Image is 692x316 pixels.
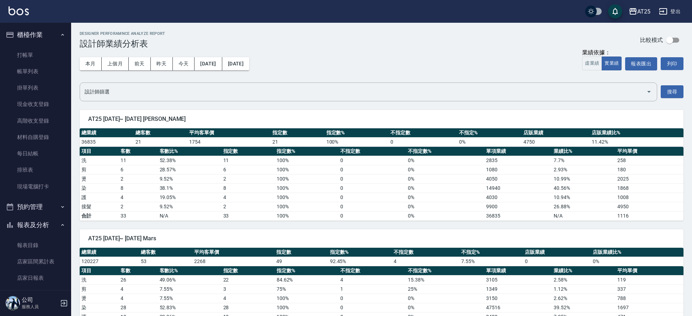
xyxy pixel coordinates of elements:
th: 不指定數% [406,266,484,275]
button: 虛業績 [582,57,602,70]
td: 0 [389,137,457,146]
td: 100 % [325,137,389,146]
th: 指定數% [328,248,392,257]
td: 0% [406,211,484,220]
td: 3105 [484,275,552,284]
a: 現金收支登錄 [3,96,68,112]
td: 6 [222,165,275,174]
th: 單項業績 [484,266,552,275]
button: 報表及分析 [3,216,68,234]
td: 1080 [484,165,552,174]
td: 100 % [275,294,339,303]
td: 4750 [522,137,590,146]
a: 互助日報表 [3,286,68,303]
td: 2.62 % [552,294,616,303]
td: 180 [616,165,683,174]
a: 每日結帳 [3,145,68,162]
th: 不指定% [457,128,522,138]
button: 搜尋 [661,85,683,98]
td: 0 [339,183,406,193]
td: 2 [119,174,158,183]
th: 店販業績 [522,128,590,138]
td: 4 [392,257,460,266]
td: 38.1 % [158,183,222,193]
td: 燙 [80,294,119,303]
td: 258 [616,156,683,165]
input: 選擇設計師 [83,86,643,98]
td: 8 [222,183,275,193]
th: 不指定數 [389,128,457,138]
td: N/A [158,211,222,220]
th: 客數 [119,266,158,275]
td: 剪 [80,165,119,174]
td: 4 [119,193,158,202]
th: 平均單價 [616,266,683,275]
td: 26 [119,275,158,284]
td: 2 [222,174,275,183]
td: 4 [119,294,158,303]
td: 2.93 % [552,165,616,174]
button: 報表匯出 [625,57,657,70]
th: 店販業績 [523,248,591,257]
td: 0 [339,211,406,220]
td: 6 [119,165,158,174]
th: 店販業績比% [590,128,683,138]
td: 0 [339,193,406,202]
th: 指定數 [222,147,275,156]
td: 0 % [406,183,484,193]
td: 0 % [406,165,484,174]
h3: 設計師業績分析表 [80,39,165,49]
th: 不指定數% [406,147,484,156]
td: 4 [222,193,275,202]
button: 前天 [129,57,151,70]
td: 4 [339,275,406,284]
p: 服務人員 [22,304,58,310]
button: 本月 [80,57,102,70]
button: 登出 [656,5,683,18]
td: 0 [339,202,406,211]
span: AT25 [DATE]~ [DATE] Mars [88,235,675,242]
td: 0 [339,303,406,312]
td: 1754 [187,137,270,146]
td: 28 [222,303,275,312]
td: 1008 [616,193,683,202]
td: 0 [339,156,406,165]
td: 15.38 % [406,275,484,284]
td: 0 % [457,137,522,146]
th: 指定數% [325,128,389,138]
td: 9900 [484,202,552,211]
td: N/A [552,211,616,220]
button: 預約管理 [3,198,68,216]
td: 7.55 % [158,284,222,294]
th: 指定數 [271,128,325,138]
a: 現場電腦打卡 [3,178,68,195]
td: 1697 [616,303,683,312]
a: 打帳單 [3,47,68,63]
table: a dense table [80,128,683,147]
td: 1349 [484,284,552,294]
td: 25 % [406,284,484,294]
td: 21 [134,137,188,146]
td: 接髮 [80,202,119,211]
img: Person [6,296,20,310]
div: AT25 [637,7,650,16]
a: 店家日報表 [3,270,68,286]
th: 指定數 [275,248,328,257]
td: 10.94 % [552,193,616,202]
td: 100% [275,211,339,220]
td: 4 [119,284,158,294]
td: 2025 [616,174,683,183]
td: 0 % [406,202,484,211]
th: 指定數 [222,266,275,275]
a: 材料自購登錄 [3,129,68,145]
th: 指定數% [275,147,339,156]
a: 帳單列表 [3,63,68,80]
td: 2 [222,202,275,211]
td: 1116 [616,211,683,220]
td: 337 [616,284,683,294]
a: 店家區間累計表 [3,253,68,270]
td: 100 % [275,303,339,312]
th: 項目 [80,147,119,156]
th: 不指定數 [392,248,460,257]
td: 0 % [406,303,484,312]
